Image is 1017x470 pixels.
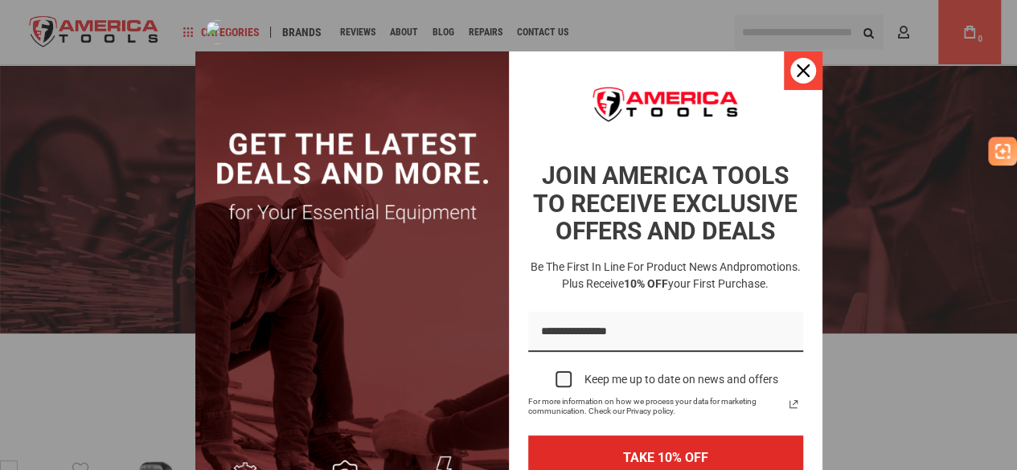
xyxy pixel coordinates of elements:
svg: link icon [784,394,803,414]
svg: close icon [797,64,810,77]
span: For more information on how we process your data for marketing communication. Check our Privacy p... [528,397,784,416]
a: Read our Privacy Policy [784,394,803,414]
h3: Be the first in line for product news and [525,259,806,292]
img: upload-icon.svg [205,20,229,44]
button: Close [784,51,822,90]
span: promotions. Plus receive your first purchase. [562,260,801,290]
strong: JOIN AMERICA TOOLS TO RECEIVE EXCLUSIVE OFFERS AND DEALS [533,161,798,245]
div: Keep me up to date on news and offers [584,373,778,386]
input: Email field [528,312,803,353]
div: Alibaba Image Search [205,20,229,44]
strong: 10% OFF [624,277,668,290]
